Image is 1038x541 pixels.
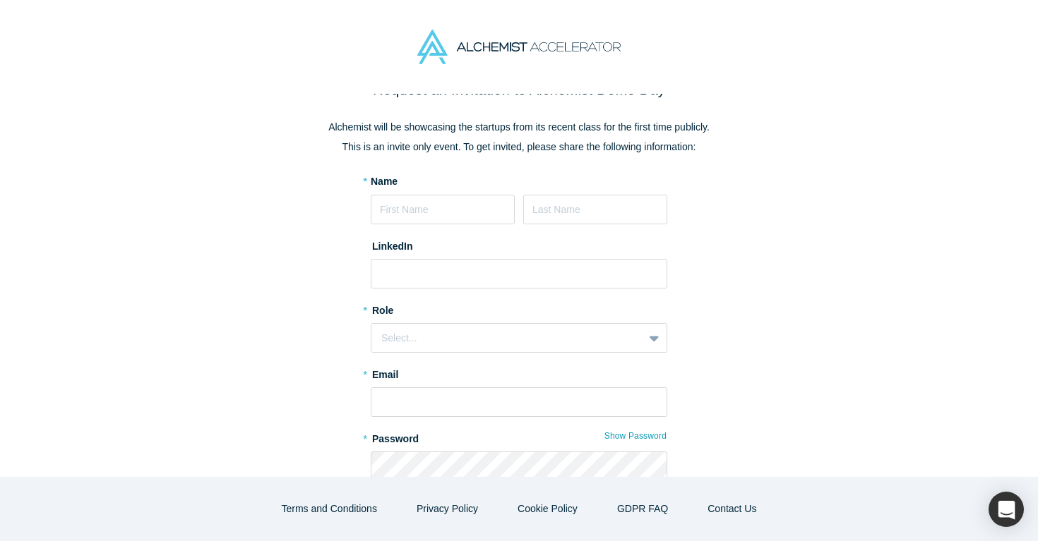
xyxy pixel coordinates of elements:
[371,174,398,189] label: Name
[381,331,633,346] div: Select...
[402,497,493,521] button: Privacy Policy
[371,427,667,446] label: Password
[371,195,515,224] input: First Name
[523,195,667,224] input: Last Name
[417,30,621,64] img: Alchemist Accelerator Logo
[503,497,592,521] button: Cookie Policy
[371,234,413,254] label: LinkedIn
[267,497,392,521] button: Terms and Conditions
[371,363,667,382] label: Email
[371,298,667,318] label: Role
[693,497,771,521] button: Contact Us
[222,140,816,154] p: This is an invite only event. To get invited, please share the following information:
[602,497,683,521] a: GDPR FAQ
[604,427,667,445] button: Show Password
[222,120,816,135] p: Alchemist will be showcasing the startups from its recent class for the first time publicly.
